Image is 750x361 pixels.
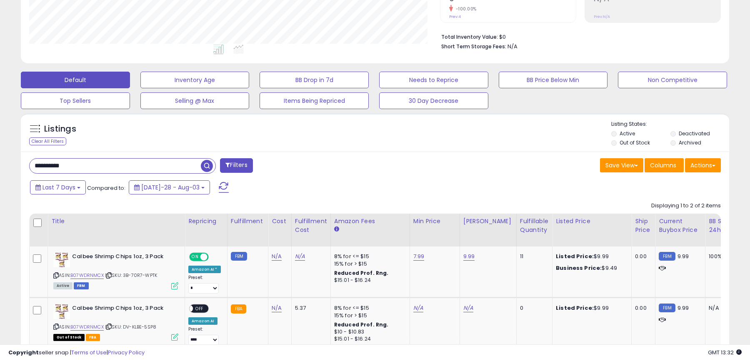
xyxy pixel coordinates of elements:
[520,253,546,260] div: 11
[207,254,221,261] span: OFF
[708,349,742,356] span: 2025-08-13 13:32 GMT
[334,321,389,328] b: Reduced Prof. Rng.
[600,158,643,172] button: Save View
[86,334,100,341] span: FBA
[188,275,221,294] div: Preset:
[53,253,70,267] img: 51cf15j1+LL._SL40_.jpg
[188,317,217,325] div: Amazon AI
[108,349,145,356] a: Privacy Policy
[51,217,181,226] div: Title
[105,324,156,330] span: | SKU: DV-KLBE-5SP8
[645,158,684,172] button: Columns
[679,139,701,146] label: Archived
[635,253,649,260] div: 0.00
[53,304,70,319] img: 51cf15j1+LL._SL40_.jpg
[87,184,125,192] span: Compared to:
[709,253,736,260] div: 100%
[53,282,72,289] span: All listings currently available for purchase on Amazon
[611,120,729,128] p: Listing States:
[556,217,628,226] div: Listed Price
[556,264,602,272] b: Business Price:
[71,349,107,356] a: Terms of Use
[520,217,549,234] div: Fulfillable Quantity
[556,253,625,260] div: $9.99
[677,252,689,260] span: 9.99
[453,6,477,12] small: -100.00%
[413,217,456,226] div: Min Price
[334,312,403,319] div: 15% for > $15
[190,254,200,261] span: ON
[231,252,247,261] small: FBM
[295,252,305,261] a: N/A
[334,226,339,233] small: Amazon Fees.
[105,272,157,279] span: | SKU: 3B-70R7-WPTK
[188,217,224,226] div: Repricing
[141,183,200,192] span: [DATE]-28 - Aug-03
[272,217,288,226] div: Cost
[635,217,652,234] div: Ship Price
[659,217,702,234] div: Current Buybox Price
[556,304,625,312] div: $9.99
[220,158,252,173] button: Filters
[650,161,676,169] span: Columns
[231,217,265,226] div: Fulfillment
[70,324,104,331] a: B07WDRNMCX
[8,349,39,356] strong: Copyright
[334,260,403,268] div: 15% for > $15
[441,43,506,50] b: Short Term Storage Fees:
[677,304,689,312] span: 9.99
[679,130,710,137] label: Deactivated
[231,304,246,314] small: FBA
[651,202,721,210] div: Displaying 1 to 2 of 2 items
[53,304,178,340] div: ASIN:
[140,92,250,109] button: Selling @ Max
[272,252,282,261] a: N/A
[334,277,403,284] div: $15.01 - $16.24
[499,72,608,88] button: BB Price Below Min
[260,72,369,88] button: BB Drop in 7d
[463,304,473,312] a: N/A
[463,217,513,226] div: [PERSON_NAME]
[413,304,423,312] a: N/A
[659,252,675,261] small: FBM
[556,252,594,260] b: Listed Price:
[21,92,130,109] button: Top Sellers
[659,304,675,312] small: FBM
[72,253,173,263] b: Calbee Shrimp Chips 1oz, 3 Pack
[21,72,130,88] button: Default
[42,183,75,192] span: Last 7 Days
[53,334,85,341] span: All listings that are currently out of stock and unavailable for purchase on Amazon
[295,217,327,234] div: Fulfillment Cost
[620,139,650,146] label: Out of Stock
[334,269,389,276] b: Reduced Prof. Rng.
[556,264,625,272] div: $9.49
[30,180,86,194] button: Last 7 Days
[685,158,721,172] button: Actions
[193,305,206,312] span: OFF
[29,137,66,145] div: Clear All Filters
[449,14,461,19] small: Prev: 4
[594,14,610,19] small: Prev: N/A
[129,180,210,194] button: [DATE]-28 - Aug-03
[334,329,403,336] div: $10 - $10.83
[413,252,425,261] a: 7.99
[334,253,403,260] div: 8% for <= $15
[709,304,736,312] div: N/A
[635,304,649,312] div: 0.00
[334,304,403,312] div: 8% for <= $15
[140,72,250,88] button: Inventory Age
[556,304,594,312] b: Listed Price:
[334,217,406,226] div: Amazon Fees
[441,33,498,40] b: Total Inventory Value:
[463,252,475,261] a: 9.99
[53,253,178,289] div: ASIN:
[72,304,173,314] b: Calbee Shrimp Chips 1oz, 3 Pack
[272,304,282,312] a: N/A
[188,326,221,345] div: Preset:
[260,92,369,109] button: Items Being Repriced
[618,72,727,88] button: Non Competitive
[70,272,104,279] a: B07WDRNMCX
[620,130,635,137] label: Active
[441,31,715,41] li: $0
[334,336,403,343] div: $15.01 - $16.24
